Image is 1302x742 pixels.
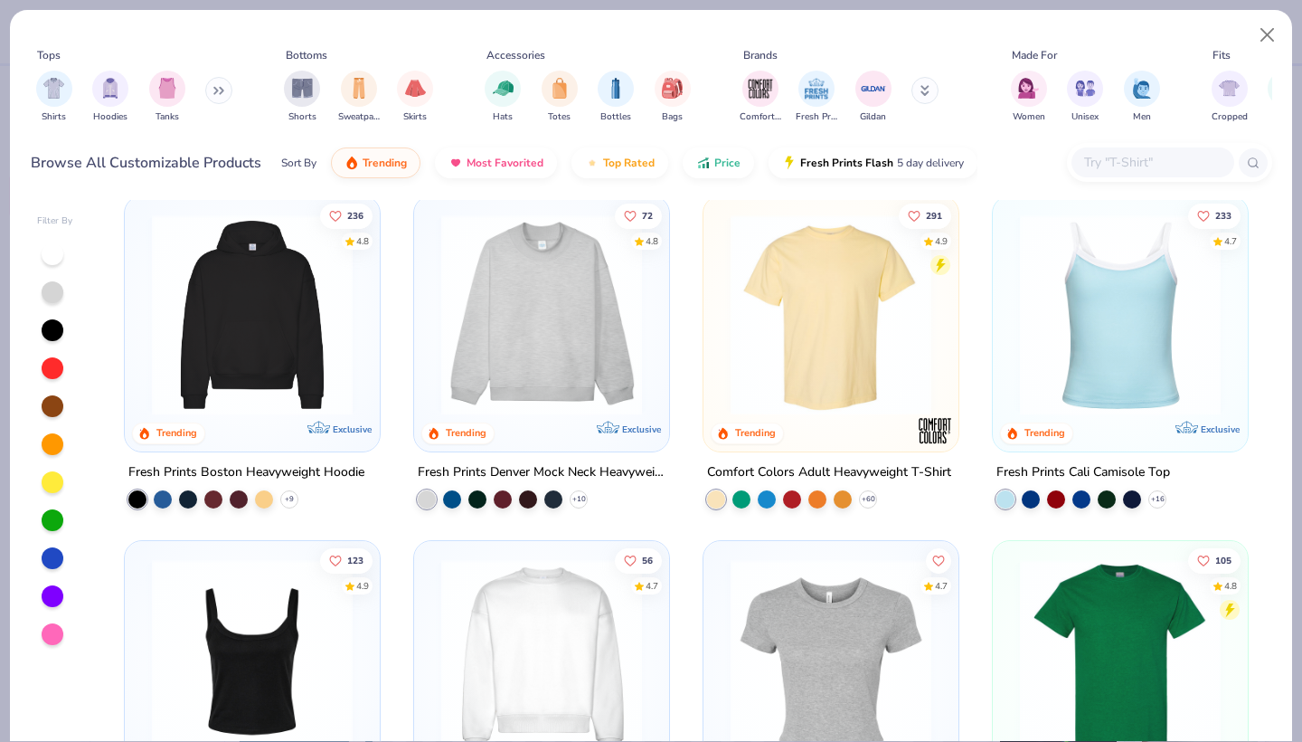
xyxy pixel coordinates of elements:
span: Men [1133,110,1151,124]
span: Fresh Prints Flash [800,156,893,170]
img: Unisex Image [1075,78,1096,99]
span: Price [714,156,741,170]
button: Fresh Prints Flash5 day delivery [769,147,977,178]
div: 4.8 [357,234,370,248]
span: 56 [642,556,653,565]
button: filter button [36,71,72,124]
span: Hoodies [93,110,127,124]
div: 4.7 [646,579,658,593]
img: Cropped Image [1219,78,1240,99]
span: 291 [926,211,942,220]
div: filter for Sweatpants [338,71,380,124]
div: 4.9 [935,234,948,248]
div: Fresh Prints Denver Mock Neck Heavyweight Sweatshirt [418,461,665,484]
img: 91acfc32-fd48-4d6b-bdad-a4c1a30ac3fc [143,214,362,415]
button: Close [1250,18,1285,52]
span: + 10 [572,494,586,505]
button: Like [926,547,951,573]
button: filter button [655,71,691,124]
div: filter for Skirts [397,71,433,124]
img: 029b8af0-80e6-406f-9fdc-fdf898547912 [722,214,940,415]
img: most_fav.gif [448,156,463,170]
img: Skirts Image [405,78,426,99]
div: filter for Hoodies [92,71,128,124]
img: Fresh Prints Image [803,75,830,102]
span: Tanks [156,110,179,124]
span: Women [1013,110,1045,124]
div: Accessories [486,47,545,63]
span: Comfort Colors [740,110,781,124]
img: Gildan Image [860,75,887,102]
div: 4.8 [1224,579,1237,593]
div: 4.7 [935,579,948,593]
button: filter button [542,71,578,124]
div: 4.9 [357,579,370,593]
span: Fresh Prints [796,110,837,124]
span: Exclusive [1200,423,1239,435]
div: Filter By [37,214,73,228]
button: Like [321,203,373,228]
span: Shirts [42,110,66,124]
div: filter for Bags [655,71,691,124]
img: Men Image [1132,78,1152,99]
div: filter for Shirts [36,71,72,124]
div: filter for Gildan [855,71,892,124]
div: 4.8 [646,234,658,248]
button: Like [1188,547,1241,573]
div: Made For [1012,47,1057,63]
div: filter for Totes [542,71,578,124]
img: Shorts Image [292,78,313,99]
span: 5 day delivery [897,153,964,174]
img: a25d9891-da96-49f3-a35e-76288174bf3a [1011,214,1230,415]
button: filter button [1212,71,1248,124]
button: filter button [855,71,892,124]
button: filter button [284,71,320,124]
span: + 60 [861,494,874,505]
span: Cropped [1212,110,1248,124]
span: Bags [662,110,683,124]
img: TopRated.gif [585,156,599,170]
button: filter button [485,71,521,124]
div: Brands [743,47,778,63]
img: Hoodies Image [100,78,120,99]
span: Unisex [1071,110,1099,124]
div: filter for Hats [485,71,521,124]
div: Tops [37,47,61,63]
img: flash.gif [782,156,797,170]
span: 236 [348,211,364,220]
div: filter for Fresh Prints [796,71,837,124]
img: Comfort Colors Image [747,75,774,102]
img: Comfort Colors logo [917,413,953,449]
img: Hats Image [493,78,514,99]
span: Bottles [600,110,631,124]
span: 105 [1215,556,1231,565]
span: Sweatpants [338,110,380,124]
span: Skirts [403,110,427,124]
span: Top Rated [603,156,655,170]
button: filter button [92,71,128,124]
button: Like [615,203,662,228]
img: Women Image [1018,78,1039,99]
button: Top Rated [571,147,668,178]
button: filter button [796,71,837,124]
img: Totes Image [550,78,570,99]
button: filter button [740,71,781,124]
input: Try "T-Shirt" [1082,152,1222,173]
div: filter for Cropped [1212,71,1248,124]
div: filter for Bottles [598,71,634,124]
span: Hats [493,110,513,124]
div: Fresh Prints Cali Camisole Top [996,461,1170,484]
div: 4.7 [1224,234,1237,248]
span: + 9 [285,494,294,505]
button: Trending [331,147,420,178]
span: Exclusive [622,423,661,435]
span: Exclusive [333,423,372,435]
button: filter button [1067,71,1103,124]
div: filter for Women [1011,71,1047,124]
span: Gildan [860,110,886,124]
span: Most Favorited [467,156,543,170]
img: Shirts Image [43,78,64,99]
img: Bottles Image [606,78,626,99]
span: + 16 [1150,494,1164,505]
img: Sweatpants Image [349,78,369,99]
